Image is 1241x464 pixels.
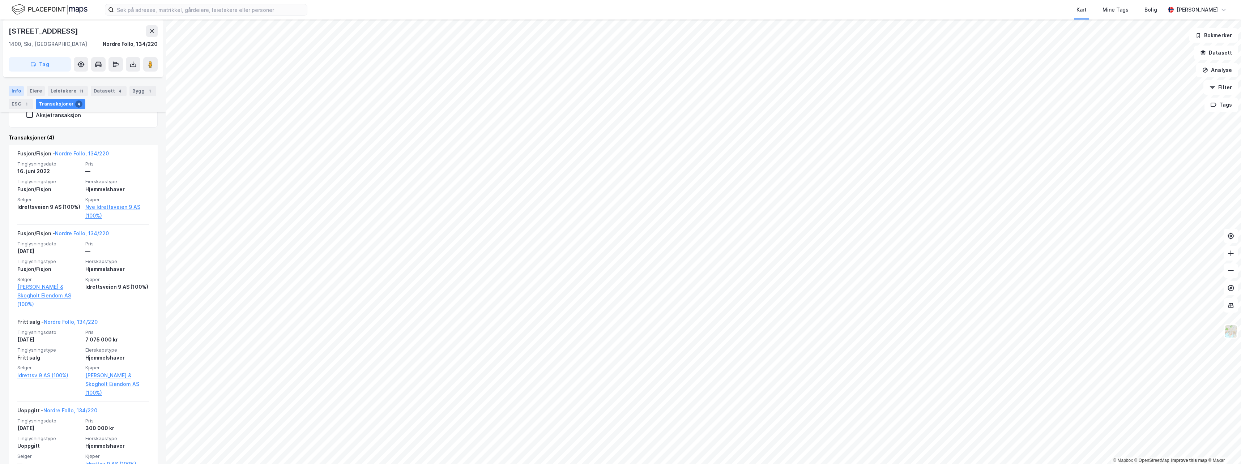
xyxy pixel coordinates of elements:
[1103,5,1129,14] div: Mine Tags
[85,435,149,442] span: Eierskapstype
[146,87,153,95] div: 1
[85,179,149,185] span: Eierskapstype
[36,99,85,109] div: Transaksjoner
[85,258,149,265] span: Eierskapstype
[17,365,81,371] span: Selger
[85,161,149,167] span: Pris
[17,347,81,353] span: Tinglysningstype
[17,353,81,362] div: Fritt salg
[17,229,109,241] div: Fusjon/Fisjon -
[75,100,82,108] div: 4
[1113,458,1133,463] a: Mapbox
[85,353,149,362] div: Hjemmelshaver
[27,86,45,96] div: Eiere
[17,418,81,424] span: Tinglysningsdato
[17,185,81,194] div: Fusjon/Fisjon
[12,3,88,16] img: logo.f888ab2527a4732fd821a326f86c7f29.svg
[85,247,149,255] div: —
[1134,458,1169,463] a: OpenStreetMap
[85,241,149,247] span: Pris
[85,424,149,433] div: 300 000 kr
[85,265,149,274] div: Hjemmelshaver
[91,86,127,96] div: Datasett
[17,149,109,161] div: Fusjon/Fisjon -
[1205,429,1241,464] div: Kontrollprogram for chat
[48,86,88,96] div: Leietakere
[1177,5,1218,14] div: [PERSON_NAME]
[85,283,149,291] div: Idrettsveien 9 AS (100%)
[85,371,149,397] a: [PERSON_NAME] & Skogholt Eiendom AS (100%)
[17,161,81,167] span: Tinglysningsdato
[43,407,97,413] a: Nordre Follo, 134/220
[85,197,149,203] span: Kjøper
[36,112,81,119] div: Aksjetransaksjon
[85,203,149,220] a: Nye Idrettsveien 9 AS (100%)
[85,365,149,371] span: Kjøper
[85,167,149,176] div: —
[17,179,81,185] span: Tinglysningstype
[17,371,81,380] a: Idrettsv 9 AS (100%)
[17,335,81,344] div: [DATE]
[1171,458,1207,463] a: Improve this map
[17,283,81,309] a: [PERSON_NAME] & Skogholt Eiendom AS (100%)
[85,329,149,335] span: Pris
[1203,80,1238,95] button: Filter
[17,318,98,329] div: Fritt salg -
[1189,28,1238,43] button: Bokmerker
[9,40,87,48] div: 1400, Ski, [GEOGRAPHIC_DATA]
[114,4,307,15] input: Søk på adresse, matrikkel, gårdeiere, leietakere eller personer
[17,197,81,203] span: Selger
[55,150,109,156] a: Nordre Follo, 134/220
[9,57,71,72] button: Tag
[1194,46,1238,60] button: Datasett
[1204,98,1238,112] button: Tags
[17,265,81,274] div: Fusjon/Fisjon
[85,418,149,424] span: Pris
[17,247,81,255] div: [DATE]
[55,230,109,236] a: Nordre Follo, 134/220
[17,203,81,211] div: Idrettsveien 9 AS (100%)
[129,86,156,96] div: Bygg
[9,86,24,96] div: Info
[17,167,81,176] div: 16. juni 2022
[17,435,81,442] span: Tinglysningstype
[1196,63,1238,77] button: Analyse
[17,276,81,283] span: Selger
[17,424,81,433] div: [DATE]
[85,335,149,344] div: 7 075 000 kr
[17,241,81,247] span: Tinglysningsdato
[44,319,98,325] a: Nordre Follo, 134/220
[85,442,149,450] div: Hjemmelshaver
[17,453,81,459] span: Selger
[9,133,158,142] div: Transaksjoner (4)
[85,185,149,194] div: Hjemmelshaver
[17,329,81,335] span: Tinglysningsdato
[85,347,149,353] span: Eierskapstype
[85,276,149,283] span: Kjøper
[85,453,149,459] span: Kjøper
[1144,5,1157,14] div: Bolig
[1076,5,1087,14] div: Kart
[17,258,81,265] span: Tinglysningstype
[17,442,81,450] div: Uoppgitt
[116,87,124,95] div: 4
[103,40,158,48] div: Nordre Follo, 134/220
[1224,325,1238,338] img: Z
[17,406,97,418] div: Uoppgitt -
[9,99,33,109] div: ESG
[9,25,80,37] div: [STREET_ADDRESS]
[78,87,85,95] div: 11
[23,100,30,108] div: 1
[1205,429,1241,464] iframe: Chat Widget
